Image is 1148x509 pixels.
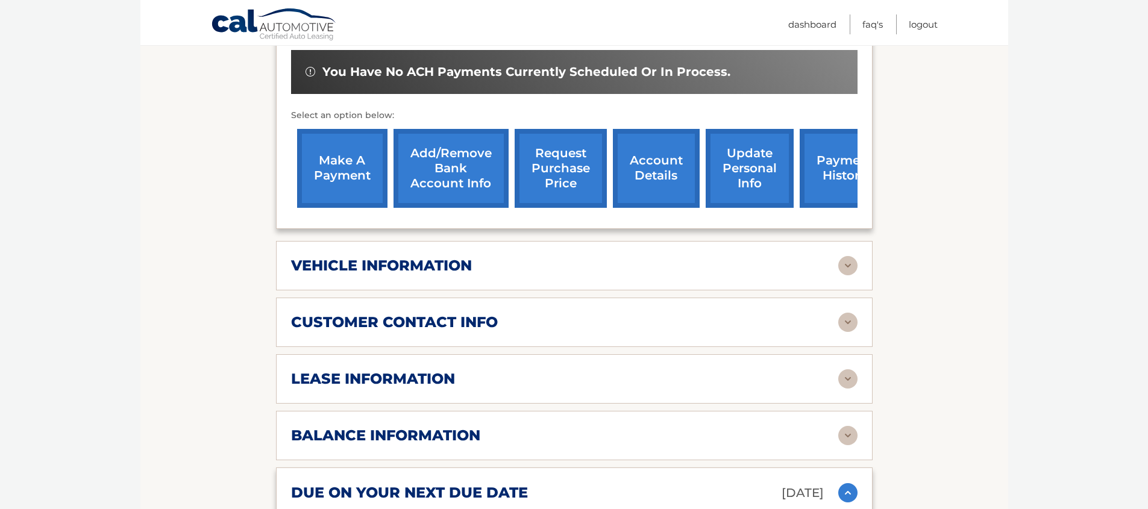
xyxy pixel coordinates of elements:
a: Dashboard [788,14,836,34]
a: Add/Remove bank account info [394,129,509,208]
a: make a payment [297,129,387,208]
img: accordion-active.svg [838,483,858,502]
a: update personal info [706,129,794,208]
h2: lease information [291,370,455,388]
p: [DATE] [782,482,824,504]
a: request purchase price [515,129,607,208]
p: Select an option below: [291,108,858,123]
a: payment history [800,129,890,208]
img: alert-white.svg [306,67,315,77]
img: accordion-rest.svg [838,369,858,389]
img: accordion-rest.svg [838,256,858,275]
a: FAQ's [862,14,883,34]
a: Cal Automotive [211,8,337,43]
img: accordion-rest.svg [838,313,858,332]
a: account details [613,129,700,208]
h2: customer contact info [291,313,498,331]
span: You have no ACH payments currently scheduled or in process. [322,64,730,80]
h2: due on your next due date [291,484,528,502]
a: Logout [909,14,938,34]
h2: vehicle information [291,257,472,275]
img: accordion-rest.svg [838,426,858,445]
h2: balance information [291,426,480,445]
